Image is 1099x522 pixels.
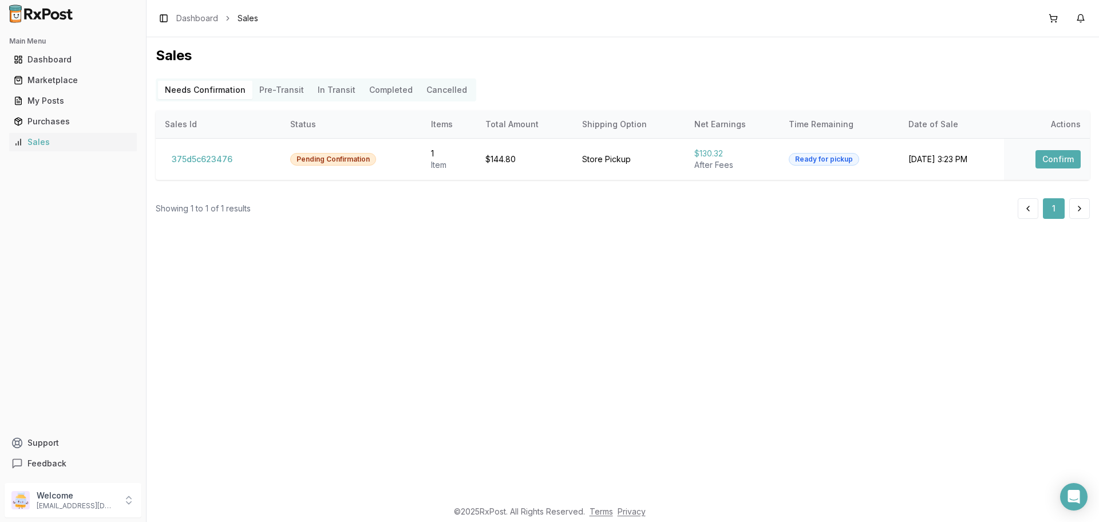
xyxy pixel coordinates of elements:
[1035,150,1081,168] button: Confirm
[431,159,467,171] div: Item
[281,111,422,138] th: Status
[5,133,141,151] button: Sales
[27,458,66,469] span: Feedback
[14,95,132,107] div: My Posts
[431,148,467,159] div: 1
[5,453,141,474] button: Feedback
[573,111,685,138] th: Shipping Option
[5,92,141,110] button: My Posts
[156,203,251,214] div: Showing 1 to 1 of 1 results
[1043,198,1065,219] button: 1
[5,112,141,131] button: Purchases
[252,81,311,99] button: Pre-Transit
[176,13,218,24] a: Dashboard
[422,111,476,138] th: Items
[694,148,770,159] div: $130.32
[5,71,141,89] button: Marketplace
[685,111,780,138] th: Net Earnings
[582,154,676,165] div: Store Pickup
[789,153,859,166] div: Ready for pickup
[165,150,239,168] button: 375d5c623476
[694,159,770,171] div: After Fees
[618,507,646,516] a: Privacy
[14,54,132,65] div: Dashboard
[11,491,30,509] img: User avatar
[1060,483,1088,511] div: Open Intercom Messenger
[5,50,141,69] button: Dashboard
[5,5,78,23] img: RxPost Logo
[14,74,132,86] div: Marketplace
[899,111,1004,138] th: Date of Sale
[9,91,137,111] a: My Posts
[780,111,900,138] th: Time Remaining
[485,154,564,165] div: $144.80
[14,116,132,127] div: Purchases
[156,46,1090,65] h1: Sales
[9,132,137,152] a: Sales
[14,136,132,148] div: Sales
[362,81,420,99] button: Completed
[311,81,362,99] button: In Transit
[156,111,281,138] th: Sales Id
[9,37,137,46] h2: Main Menu
[420,81,474,99] button: Cancelled
[9,49,137,70] a: Dashboard
[176,13,258,24] nav: breadcrumb
[238,13,258,24] span: Sales
[9,111,137,132] a: Purchases
[1004,111,1090,138] th: Actions
[5,433,141,453] button: Support
[9,70,137,91] a: Marketplace
[590,507,613,516] a: Terms
[158,81,252,99] button: Needs Confirmation
[290,153,376,166] div: Pending Confirmation
[908,154,995,165] div: [DATE] 3:23 PM
[37,501,116,511] p: [EMAIL_ADDRESS][DOMAIN_NAME]
[37,490,116,501] p: Welcome
[476,111,573,138] th: Total Amount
